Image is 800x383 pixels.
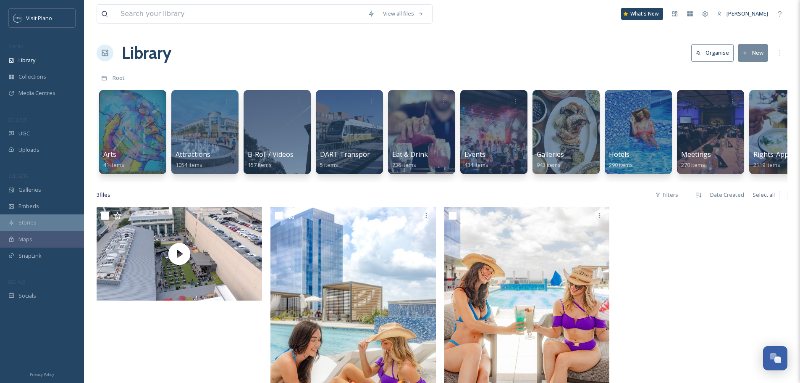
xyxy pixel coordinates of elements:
span: Library [18,56,35,64]
span: Galleries [537,150,564,159]
span: SOCIALS [8,279,25,285]
span: 736 items [392,161,416,169]
a: Hotels290 items [609,151,633,169]
button: Organise [691,44,734,61]
a: View all files [379,5,428,22]
a: Eat & Drink736 items [392,151,428,169]
span: Events [464,150,485,159]
span: WIDGETS [8,173,28,179]
span: Meetings [681,150,711,159]
a: What's New [621,8,663,20]
span: 290 items [609,161,633,169]
button: New [738,44,768,61]
input: Search your library [116,5,364,23]
span: 41 items [103,161,124,169]
span: Uploads [18,146,39,154]
span: Attractions [176,150,210,159]
span: Media Centres [18,89,55,97]
span: 434 items [464,161,488,169]
span: B-Roll / Videos [248,150,294,159]
img: images.jpeg [13,14,22,22]
span: 2119 items [753,161,780,169]
button: Open Chat [763,346,787,370]
span: COLLECT [8,116,26,123]
a: Arts41 items [103,151,124,169]
a: [PERSON_NAME] [713,5,772,22]
span: Visit Plano [26,14,52,22]
a: Meetings270 items [681,151,711,169]
span: 943 items [537,161,561,169]
span: Socials [18,292,36,300]
span: Select all [753,191,775,199]
div: Date Created [706,187,748,203]
img: thumbnail [97,207,262,301]
span: 1054 items [176,161,202,169]
a: Privacy Policy [30,369,54,379]
a: DART Transportation5 items [320,151,389,169]
span: SnapLink [18,252,42,260]
span: 157 items [248,161,272,169]
span: UGC [18,129,30,137]
span: 5 items [320,161,338,169]
span: Hotels [609,150,630,159]
a: Galleries943 items [537,151,564,169]
span: Arts [103,150,116,159]
span: MEDIA [8,43,23,50]
span: Maps [18,235,32,243]
a: Root [113,73,125,83]
a: Organise [691,44,738,61]
span: Eat & Drink [392,150,428,159]
span: DART Transportation [320,150,389,159]
a: Attractions1054 items [176,151,210,169]
span: Galleries [18,186,41,194]
span: Collections [18,73,46,81]
a: Events434 items [464,151,488,169]
span: Stories [18,219,37,227]
span: Root [113,74,125,82]
span: 3 file s [97,191,110,199]
span: 270 items [681,161,705,169]
span: Privacy Policy [30,372,54,377]
div: Filters [651,187,682,203]
a: Library [122,40,171,66]
span: [PERSON_NAME] [727,10,768,17]
a: B-Roll / Videos157 items [248,151,294,169]
span: Embeds [18,202,39,210]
